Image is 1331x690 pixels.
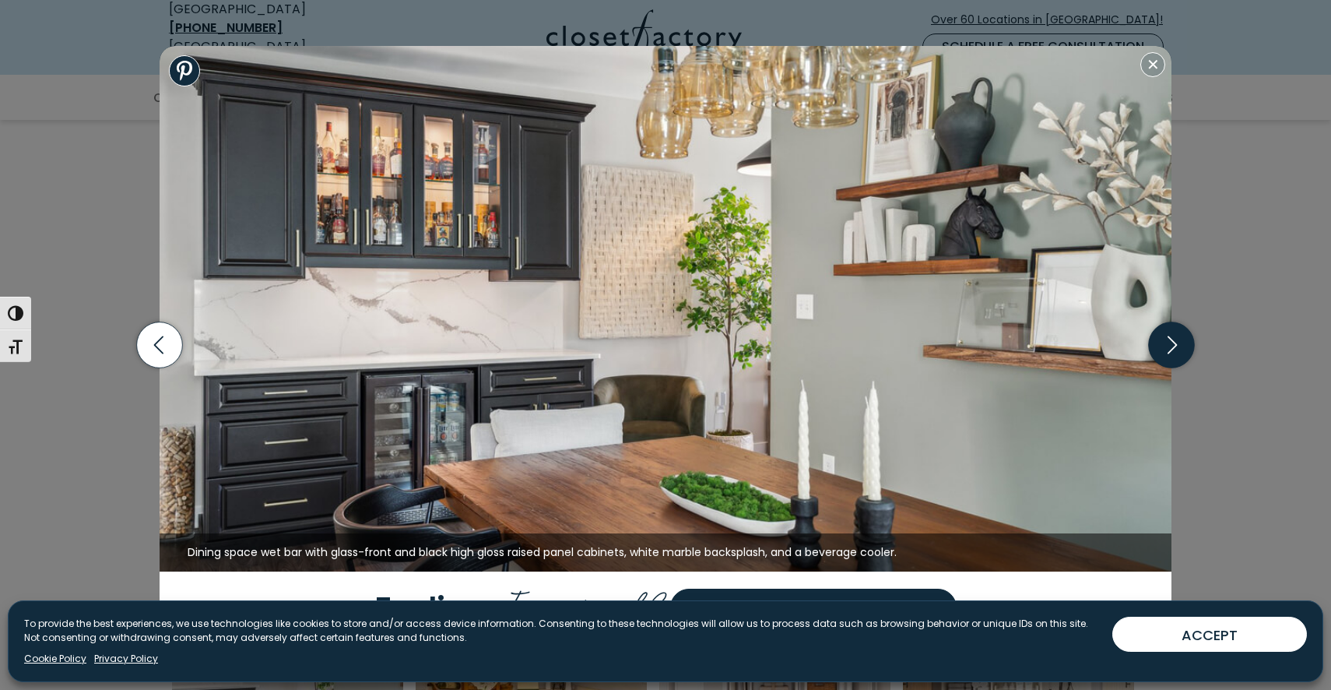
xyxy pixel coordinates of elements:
[374,587,487,631] span: Feeling
[670,589,957,626] a: Schedule a Design Consultation
[24,617,1100,645] p: To provide the best experiences, we use technologies like cookies to store and/or access device i...
[169,55,200,86] a: Share to Pinterest
[160,46,1171,572] img: Sophisticated bar design in a dining space with glass-front black cabinets, white marble backspla...
[1140,52,1165,77] button: Close modal
[160,533,1171,572] figcaption: Dining space wet bar with glass-front and black high gloss raised panel cabinets, white marble ba...
[1112,617,1307,652] button: ACCEPT
[94,652,158,666] a: Privacy Policy
[24,652,86,666] a: Cookie Policy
